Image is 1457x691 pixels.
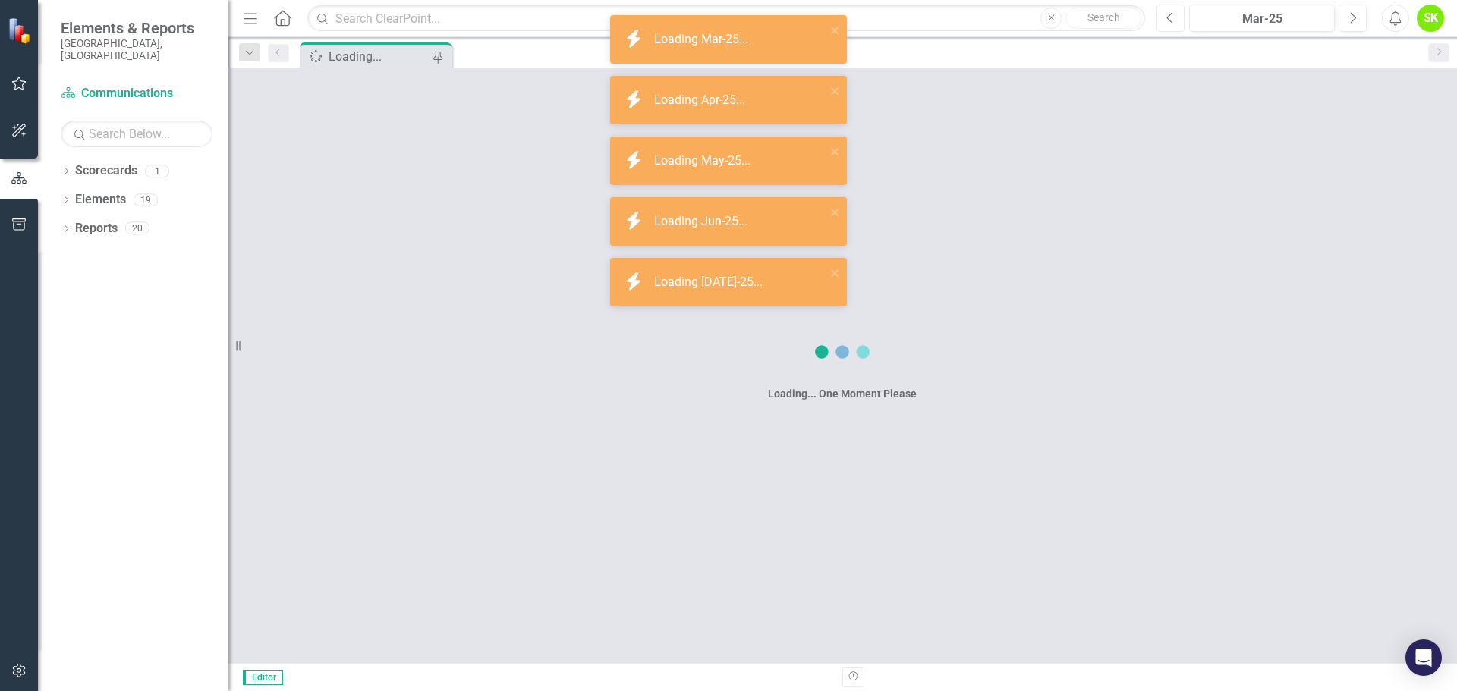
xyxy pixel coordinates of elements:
[1194,10,1330,28] div: Mar-25
[1065,8,1141,29] button: Search
[830,143,841,160] button: close
[307,5,1145,32] input: Search ClearPoint...
[8,17,35,44] img: ClearPoint Strategy
[654,213,751,231] div: Loading Jun-25...
[1417,5,1444,32] button: SK
[75,220,118,237] a: Reports
[134,193,158,206] div: 19
[61,121,212,147] input: Search Below...
[654,31,752,49] div: Loading Mar-25...
[654,274,766,291] div: Loading [DATE]-25...
[75,162,137,180] a: Scorecards
[61,19,212,37] span: Elements & Reports
[830,82,841,99] button: close
[1405,639,1442,676] div: Open Intercom Messenger
[830,264,841,281] button: close
[125,222,149,235] div: 20
[75,191,126,209] a: Elements
[145,165,169,177] div: 1
[1189,5,1335,32] button: Mar-25
[768,386,917,401] div: Loading... One Moment Please
[329,47,429,66] div: Loading...
[654,92,749,109] div: Loading Apr-25...
[654,152,754,170] div: Loading May-25...
[830,21,841,39] button: close
[61,37,212,62] small: [GEOGRAPHIC_DATA], [GEOGRAPHIC_DATA]
[830,203,841,221] button: close
[243,670,283,685] span: Editor
[61,85,212,102] a: Communications
[1087,11,1120,24] span: Search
